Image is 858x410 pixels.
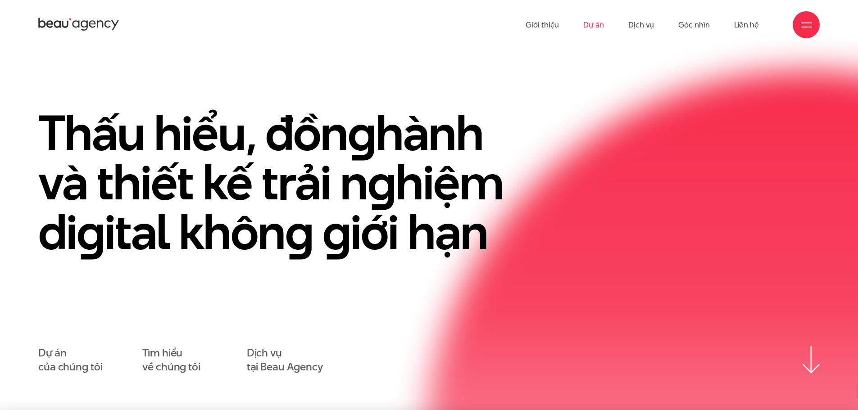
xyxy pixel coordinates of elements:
[142,346,200,374] a: Tìm hiểuvề chúng tôi
[247,346,323,374] a: Dịch vụtại Beau Agency
[38,346,102,374] a: Dự áncủa chúng tôi
[38,108,534,257] h1: Thấu hiểu, đồn hành và thiết kế trải n hiệm di ital khôn iới hạn
[285,198,313,266] en: g
[368,149,395,216] en: g
[77,198,104,266] en: g
[322,198,350,266] en: g
[348,99,376,167] en: g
